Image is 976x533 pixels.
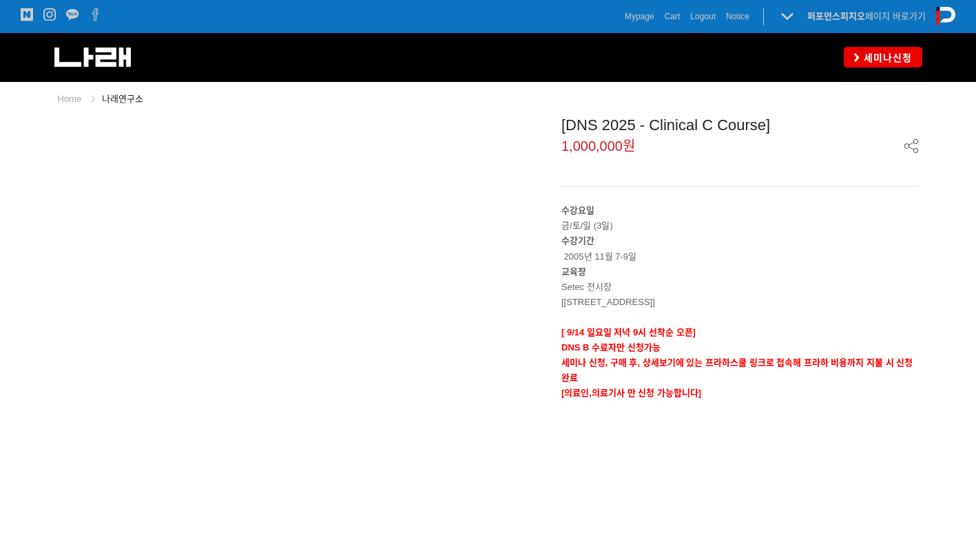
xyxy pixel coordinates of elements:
a: 나래연구소 [102,94,143,104]
a: 퍼포먼스피지오페이지 바로가기 [807,11,926,21]
strong: 수강요일 [561,205,594,216]
span: 세미나신청 [860,51,912,65]
p: 금/토/일 (3일) [561,203,919,233]
strong: [의료인,의료기사 만 신청 가능합니다] [561,388,701,398]
p: Setec 전시장 [561,280,919,295]
div: [DNS 2025 - Clinical C Course] [561,116,919,134]
strong: DNS B 수료자만 신청가능 [561,342,661,353]
span: 1,000,000원 [561,139,635,153]
a: Mypage [625,10,654,23]
p: 2005년 11월 7-9일 [561,233,919,264]
a: 세미나신청 [844,47,922,67]
strong: 수강기간 [561,236,594,246]
strong: [ 9/14 일요일 저녁 9시 선착순 오픈] [561,327,696,337]
a: Logout [690,10,716,23]
strong: 교육장 [561,266,586,277]
a: Cart [665,10,681,23]
a: Notice [726,10,749,23]
strong: 퍼포먼스피지오 [807,11,865,21]
a: Home [58,94,82,104]
p: [[STREET_ADDRESS]] [561,295,919,310]
strong: 세미나 신청, 구매 후, 상세보기에 있는 프라하스쿨 링크로 접속해 프라하 비용까지 지불 시 신청완료 [561,357,913,383]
